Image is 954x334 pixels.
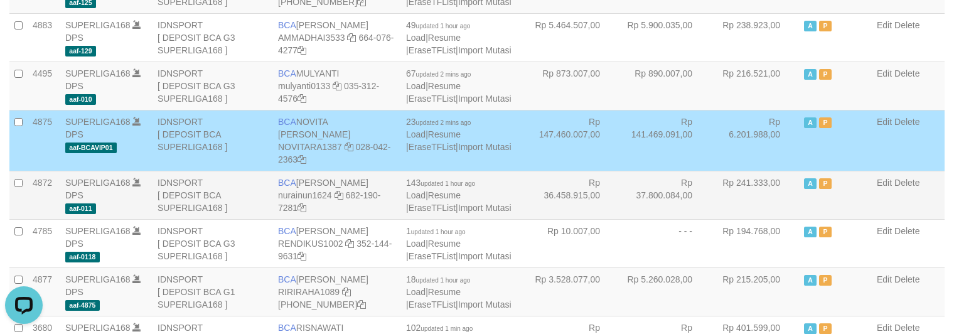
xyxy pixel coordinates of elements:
[877,68,892,78] a: Edit
[458,142,512,152] a: Import Mutasi
[877,274,892,284] a: Edit
[421,325,473,332] span: updated 1 min ago
[619,13,711,62] td: Rp 5.900.035,00
[711,110,799,171] td: Rp 6.201.988,00
[428,81,461,91] a: Resume
[877,226,892,236] a: Edit
[458,251,512,261] a: Import Mutasi
[278,274,296,284] span: BCA
[278,142,342,152] a: NOVITARA1387
[804,117,817,128] span: Active
[894,274,919,284] a: Delete
[619,267,711,316] td: Rp 5.260.028,00
[60,267,153,316] td: DPS
[819,117,832,128] span: Paused
[411,229,466,235] span: updated 1 hour ago
[527,219,619,267] td: Rp 10.007,00
[60,110,153,171] td: DPS
[347,33,356,43] a: Copy AMMADHAI3533 to clipboard
[894,226,919,236] a: Delete
[278,287,340,297] a: RIRIRAHA1089
[894,117,919,127] a: Delete
[416,277,471,284] span: updated 1 hour ago
[297,203,306,213] a: Copy 6821907281 to clipboard
[819,227,832,237] span: Paused
[458,299,512,310] a: Import Mutasi
[278,81,330,91] a: mulyanti0133
[416,71,471,78] span: updated 2 mins ago
[406,190,426,200] a: Load
[65,252,100,262] span: aaf-0118
[28,13,60,62] td: 4883
[409,142,456,152] a: EraseTFList
[711,267,799,316] td: Rp 215.205,00
[619,62,711,110] td: Rp 890.007,00
[428,129,461,139] a: Resume
[297,45,306,55] a: Copy 6640764277 to clipboard
[278,178,296,188] span: BCA
[273,13,401,62] td: [PERSON_NAME] 664-076-4277
[153,110,273,171] td: IDNSPORT [ DEPOSIT BCA SUPERLIGA168 ]
[409,45,456,55] a: EraseTFList
[894,68,919,78] a: Delete
[278,226,296,236] span: BCA
[406,20,470,30] span: 49
[877,117,892,127] a: Edit
[297,251,306,261] a: Copy 3521449631 to clipboard
[406,239,426,249] a: Load
[406,129,426,139] a: Load
[409,299,456,310] a: EraseTFList
[406,68,512,104] span: | | |
[65,94,96,105] span: aaf-010
[406,274,512,310] span: | | |
[458,94,512,104] a: Import Mutasi
[877,20,892,30] a: Edit
[153,267,273,316] td: IDNSPORT [ DEPOSIT BCA G1 SUPERLIGA168 ]
[297,94,306,104] a: Copy 0353124576 to clipboard
[273,62,401,110] td: MULYANTI 035-312-4576
[65,178,131,188] a: SUPERLIGA168
[65,68,131,78] a: SUPERLIGA168
[273,267,401,316] td: [PERSON_NAME] [PHONE_NUMBER]
[406,117,471,127] span: 23
[877,178,892,188] a: Edit
[297,154,306,164] a: Copy 0280422363 to clipboard
[273,171,401,219] td: [PERSON_NAME] 682-190-7281
[421,180,475,187] span: updated 1 hour ago
[342,287,351,297] a: Copy RIRIRAHA1089 to clipboard
[28,62,60,110] td: 4495
[527,110,619,171] td: Rp 147.460.007,00
[409,251,456,261] a: EraseTFList
[65,46,96,57] span: aaf-129
[153,13,273,62] td: IDNSPORT [ DEPOSIT BCA G3 SUPERLIGA168 ]
[278,239,343,249] a: RENDIKUS1002
[278,323,296,333] span: BCA
[877,323,892,333] a: Edit
[619,219,711,267] td: - - -
[65,203,96,214] span: aaf-011
[894,323,919,333] a: Delete
[406,226,466,236] span: 1
[406,178,512,213] span: | | |
[406,178,475,188] span: 143
[65,143,117,153] span: aaf-BCAVIP01
[428,287,461,297] a: Resume
[458,45,512,55] a: Import Mutasi
[278,33,345,43] a: AMMADHAI3533
[527,13,619,62] td: Rp 5.464.507,00
[894,20,919,30] a: Delete
[711,62,799,110] td: Rp 216.521,00
[804,21,817,31] span: Active
[819,21,832,31] span: Paused
[819,323,832,334] span: Paused
[406,68,471,78] span: 67
[527,62,619,110] td: Rp 873.007,00
[60,62,153,110] td: DPS
[5,5,43,43] button: Open LiveChat chat widget
[804,178,817,189] span: Active
[406,323,473,333] span: 102
[406,20,512,55] span: | | |
[153,171,273,219] td: IDNSPORT [ DEPOSIT BCA SUPERLIGA168 ]
[819,275,832,286] span: Paused
[65,117,131,127] a: SUPERLIGA168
